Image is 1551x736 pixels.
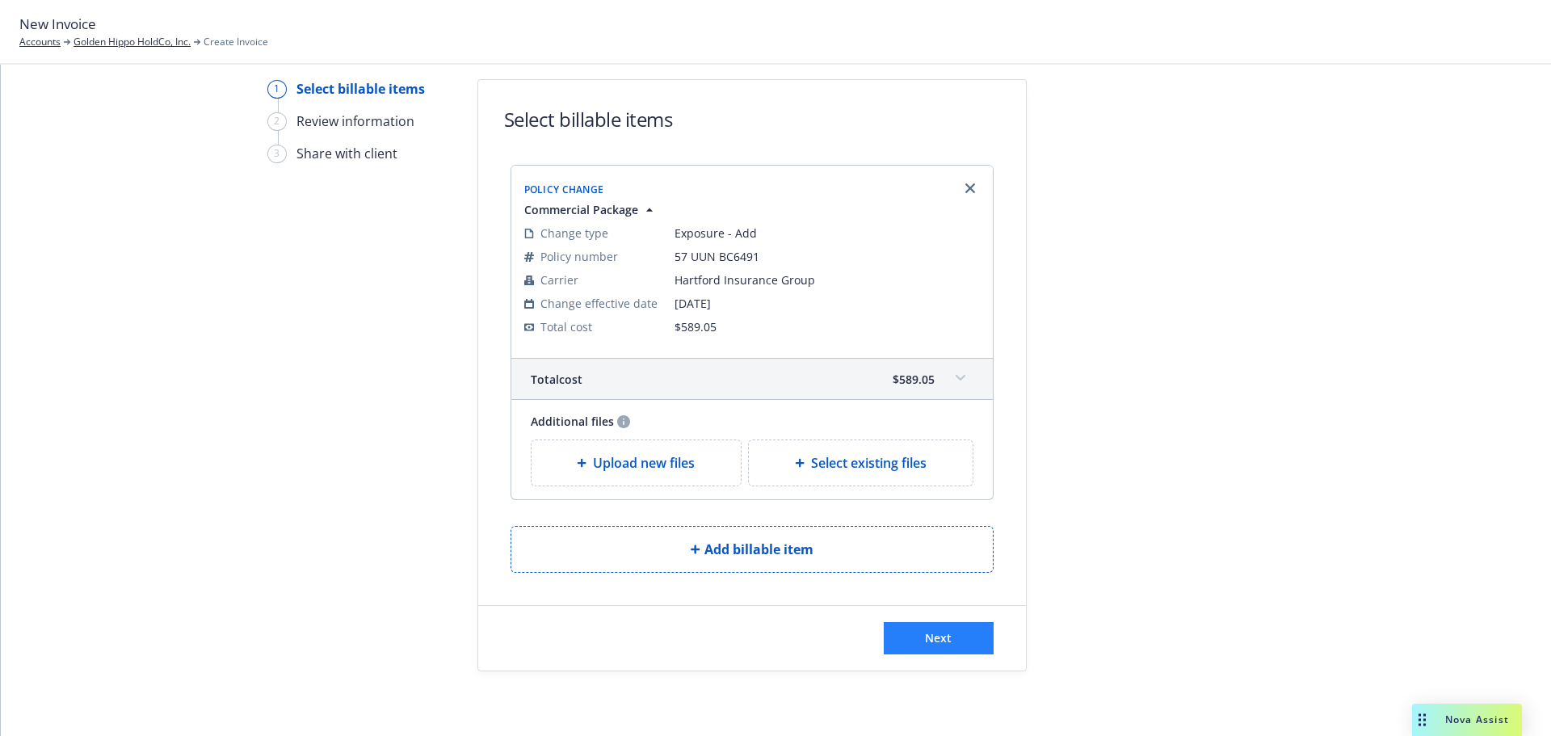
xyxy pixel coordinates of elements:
span: Change type [540,225,608,242]
a: Golden Hippo HoldCo, Inc. [74,35,191,49]
span: Total cost [531,371,582,388]
div: Select billable items [296,79,425,99]
span: Change effective date [540,295,658,312]
div: Select existing files [748,439,973,486]
div: 3 [267,145,287,163]
div: Review information [296,111,414,131]
div: Share with client [296,144,397,163]
button: Add billable item [511,526,994,573]
span: New Invoice [19,14,96,35]
span: Additional files [531,413,614,430]
span: Add billable item [704,540,813,559]
span: Exposure - Add [675,225,980,242]
span: Select existing files [811,453,927,473]
span: Next [925,630,952,646]
span: Commercial Package [524,201,638,218]
a: Remove browser [960,179,980,198]
div: 1 [267,80,287,99]
button: Nova Assist [1412,704,1522,736]
h1: Select billable items [504,106,673,132]
span: 57 UUN BC6491 [675,248,980,265]
span: Create Invoice [204,35,268,49]
span: $589.05 [675,319,717,334]
span: Nova Assist [1445,713,1509,726]
span: Policy number [540,248,618,265]
span: Policy Change [524,183,604,196]
span: Total cost [540,318,592,335]
div: 2 [267,112,287,131]
span: [DATE] [675,295,980,312]
div: Drag to move [1412,704,1432,736]
span: $589.05 [893,371,935,388]
a: Accounts [19,35,61,49]
span: Carrier [540,271,578,288]
button: Commercial Package [524,201,658,218]
div: Upload new files [531,439,742,486]
span: Upload new files [593,453,695,473]
button: Next [884,622,994,654]
div: Totalcost$589.05 [511,359,993,399]
span: Hartford Insurance Group [675,271,980,288]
